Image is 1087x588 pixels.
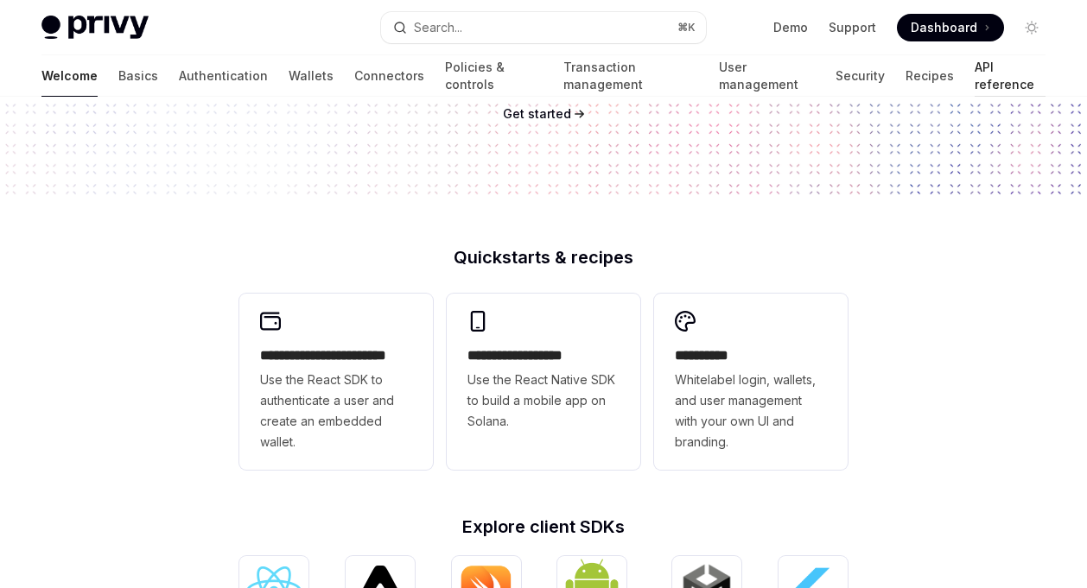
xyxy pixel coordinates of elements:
h2: Quickstarts & recipes [239,249,848,266]
h2: Explore client SDKs [239,518,848,535]
a: Support [829,19,876,36]
span: ⌘ K [677,21,696,35]
a: API reference [975,55,1046,97]
a: Basics [118,55,158,97]
a: Connectors [354,55,424,97]
a: **** *****Whitelabel login, wallets, and user management with your own UI and branding. [654,294,848,470]
a: Welcome [41,55,98,97]
a: Authentication [179,55,268,97]
span: Get started [503,106,571,121]
a: Dashboard [897,14,1004,41]
a: User management [719,55,815,97]
span: Use the React SDK to authenticate a user and create an embedded wallet. [260,370,412,452]
img: light logo [41,16,149,40]
a: **** **** **** ***Use the React Native SDK to build a mobile app on Solana. [447,294,640,470]
button: Toggle dark mode [1018,14,1046,41]
a: Recipes [906,55,954,97]
a: Transaction management [563,55,698,97]
a: Demo [773,19,808,36]
a: Wallets [289,55,334,97]
span: Dashboard [911,19,977,36]
a: Security [836,55,885,97]
div: Search... [414,17,462,38]
a: Get started [503,105,571,123]
span: Use the React Native SDK to build a mobile app on Solana. [467,370,620,432]
a: Policies & controls [445,55,543,97]
span: Whitelabel login, wallets, and user management with your own UI and branding. [675,370,827,452]
button: Search...⌘K [381,12,707,43]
